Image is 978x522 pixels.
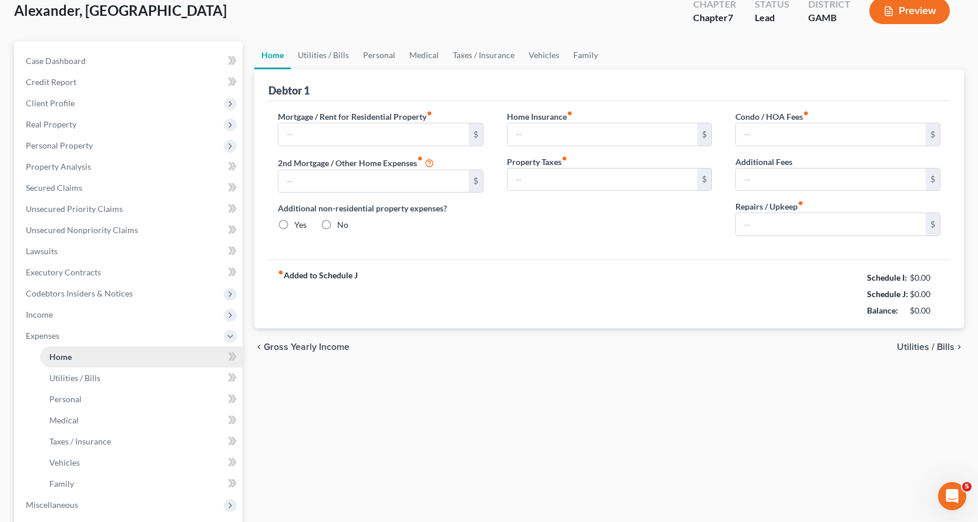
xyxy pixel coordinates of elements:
input: -- [508,169,697,191]
div: GAMB [808,11,851,25]
span: Client Profile [26,98,75,108]
i: fiber_manual_record [417,156,423,161]
span: Lawsuits [26,246,58,256]
span: Home [49,352,72,362]
input: -- [736,213,926,235]
a: Family [40,473,243,494]
span: Vehicles [49,457,80,467]
div: $ [697,123,711,146]
a: Executory Contracts [16,262,243,283]
a: Vehicles [40,452,243,473]
strong: Schedule J: [867,289,908,299]
a: Credit Report [16,72,243,93]
input: -- [736,123,926,146]
a: Home [254,41,291,69]
span: Credit Report [26,77,76,87]
a: Personal [40,389,243,410]
span: 7 [728,12,733,23]
i: fiber_manual_record [562,156,567,161]
div: $0.00 [910,305,941,316]
span: Codebtors Insiders & Notices [26,288,133,298]
span: Unsecured Priority Claims [26,204,123,214]
i: fiber_manual_record [426,110,432,116]
span: 5 [962,482,972,491]
span: Personal Property [26,140,93,150]
input: -- [278,170,468,193]
a: Utilities / Bills [291,41,356,69]
label: Property Taxes [507,156,567,168]
span: Gross Yearly Income [264,342,349,352]
a: Home [40,346,243,368]
span: Property Analysis [26,161,91,171]
span: Utilities / Bills [49,373,100,383]
a: Family [566,41,605,69]
input: -- [278,123,468,146]
a: Lawsuits [16,241,243,262]
i: fiber_manual_record [278,270,284,275]
div: $ [926,123,940,146]
i: fiber_manual_record [798,200,804,206]
div: $ [926,169,940,191]
i: chevron_left [254,342,264,352]
label: Additional Fees [735,156,792,168]
input: -- [736,169,926,191]
div: $ [697,169,711,191]
span: Expenses [26,331,59,341]
span: Unsecured Nonpriority Claims [26,225,138,235]
i: fiber_manual_record [567,110,573,116]
div: Chapter [693,11,736,25]
div: $0.00 [910,288,941,300]
label: Yes [294,219,307,231]
div: Lead [755,11,789,25]
label: Condo / HOA Fees [735,110,809,123]
a: Property Analysis [16,156,243,177]
a: Utilities / Bills [40,368,243,389]
div: $ [469,123,483,146]
span: Utilities / Bills [897,342,955,352]
i: chevron_right [955,342,964,352]
div: $0.00 [910,272,941,284]
label: Additional non-residential property expenses? [278,202,483,214]
a: Secured Claims [16,177,243,198]
a: Case Dashboard [16,50,243,72]
span: Personal [49,394,82,404]
div: $ [469,170,483,193]
span: Family [49,479,74,489]
span: Real Property [26,119,76,129]
span: Taxes / Insurance [49,436,111,446]
span: Executory Contracts [26,267,101,277]
span: Secured Claims [26,183,82,193]
strong: Added to Schedule J [278,270,358,319]
a: Unsecured Nonpriority Claims [16,220,243,241]
a: Unsecured Priority Claims [16,198,243,220]
label: Repairs / Upkeep [735,200,804,213]
a: Personal [356,41,402,69]
input: -- [508,123,697,146]
i: fiber_manual_record [803,110,809,116]
span: Case Dashboard [26,56,86,66]
button: chevron_left Gross Yearly Income [254,342,349,352]
button: Utilities / Bills chevron_right [897,342,964,352]
iframe: Intercom live chat [938,482,966,510]
a: Taxes / Insurance [446,41,522,69]
label: Home Insurance [507,110,573,123]
a: Taxes / Insurance [40,431,243,452]
a: Vehicles [522,41,566,69]
label: No [337,219,348,231]
strong: Schedule I: [867,272,907,282]
label: Mortgage / Rent for Residential Property [278,110,432,123]
span: Miscellaneous [26,500,78,510]
span: Income [26,309,53,319]
span: Alexander, [GEOGRAPHIC_DATA] [14,2,227,19]
a: Medical [40,410,243,431]
span: Medical [49,415,79,425]
a: Medical [402,41,446,69]
div: Debtor 1 [268,83,310,97]
div: $ [926,213,940,235]
label: 2nd Mortgage / Other Home Expenses [278,156,434,170]
strong: Balance: [867,305,898,315]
